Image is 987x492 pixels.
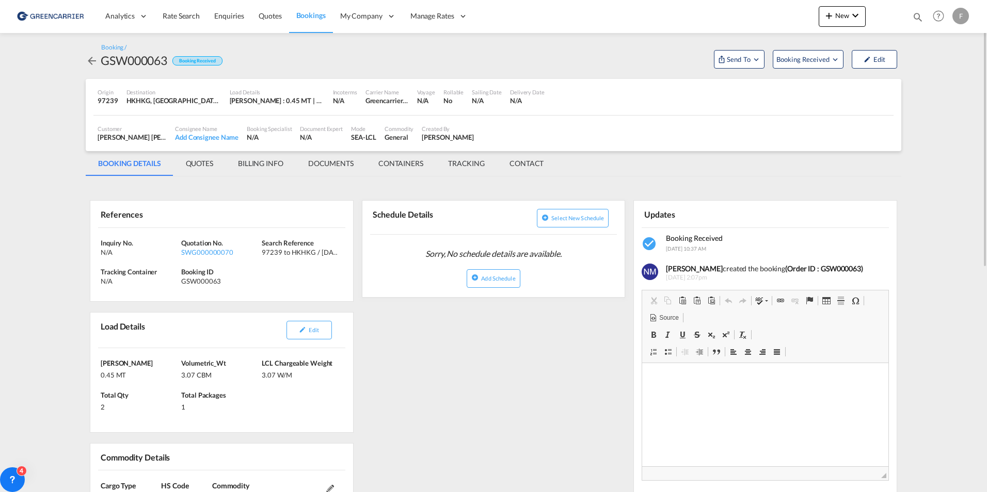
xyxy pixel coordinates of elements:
span: My Company [340,11,383,21]
span: Add Schedule [481,275,515,282]
div: Booking Received [172,56,222,66]
div: Help [930,7,952,26]
a: Decrease Indent [678,345,692,358]
b: [PERSON_NAME] [666,264,723,273]
div: 97239 to HKHKG / 17 Jun 2025 [262,248,340,257]
a: Italic (Ctrl+I) [661,328,675,341]
a: Undo (Ctrl+Z) [721,294,736,307]
a: Strikethrough [690,328,704,341]
a: Paste as plain text (Ctrl+Shift+V) [690,294,704,307]
md-pagination-wrapper: Use the left and right arrow keys to navigate between tabs [86,151,556,176]
md-tab-item: TRACKING [436,151,497,176]
a: Insert/Remove Bulleted List [661,345,675,358]
span: [DATE] 2:07pm [666,273,881,282]
div: SWG000000070 [181,248,259,257]
iframe: Editor, editor2 [642,363,888,466]
button: icon-plus-circleAdd Schedule [467,269,520,288]
div: HKHKG, Hong Kong, Hong Kong, Greater China & Far East Asia, Asia Pacific [126,96,221,105]
span: Help [930,7,947,25]
div: N/A [101,248,179,257]
span: [DATE] 10:37 AM [666,245,706,252]
div: N/A [101,276,179,286]
a: Increase Indent [692,345,707,358]
div: Commodity [385,125,413,133]
a: Copy (Ctrl+C) [661,294,675,307]
b: (Order ID : GSW000063) [785,264,863,273]
div: GSW000063 [101,52,167,69]
a: Remove Format [736,328,750,341]
a: Unlink [788,294,802,307]
div: Incoterms [333,88,357,96]
div: F [952,8,969,24]
md-icon: icon-checkbox-marked-circle [642,236,658,252]
div: icon-arrow-left [86,52,101,69]
img: 609dfd708afe11efa14177256b0082fb.png [15,5,85,28]
button: icon-plus-circleSelect new schedule [537,209,609,227]
button: icon-pencilEdit [286,321,332,339]
span: Commodity [212,481,249,490]
span: Sorry, No schedule details are available. [421,244,566,264]
a: Insert Horizontal Line [834,294,848,307]
div: Updates [642,205,763,223]
div: GSW000063 [181,276,259,286]
div: Nicolas Myrén [422,133,474,142]
span: Rate Search [163,11,200,20]
span: Booking Received [666,234,723,242]
a: Align Left [726,345,741,358]
div: 0.45 MT [101,368,179,380]
a: Align Right [755,345,770,358]
div: Voyage [417,88,435,96]
div: Customer [98,125,167,133]
div: Document Expert [300,125,343,133]
md-tab-item: CONTACT [497,151,556,176]
span: Quotation No. [181,239,223,247]
span: Total Qty [101,391,129,399]
div: 3.07 CBM [181,368,259,380]
a: Cut (Ctrl+X) [646,294,661,307]
div: Mode [351,125,376,133]
button: Open demo menu [714,50,765,69]
span: Source [658,314,678,322]
span: Booking Received [776,54,831,64]
span: Manage Rates [410,11,454,21]
div: Rollable [443,88,464,96]
div: N/A [300,133,343,142]
a: Anchor [802,294,817,307]
span: Cargo Type [101,481,136,490]
md-tab-item: CONTAINERS [366,151,436,176]
button: icon-pencilEdit [852,50,897,69]
div: N/A [472,96,502,105]
img: xa2XXIAAAAGSURBVAMAyN7UeU4BfD4AAAAASUVORK5CYII= [642,264,658,280]
div: Destination [126,88,221,96]
div: No [443,96,464,105]
a: Paste (Ctrl+V) [675,294,690,307]
a: Center [741,345,755,358]
div: Booking Specialist [247,125,292,133]
md-icon: icon-pencil [299,326,306,333]
md-tab-item: QUOTES [173,151,226,176]
a: Paste from Word [704,294,719,307]
a: Subscript [704,328,719,341]
md-icon: icon-plus-circle [542,214,549,221]
a: Spell Check As You Type [753,294,771,307]
div: References [98,205,219,223]
span: Volumetric_Wt [181,359,226,367]
div: [PERSON_NAME] [PERSON_NAME] [98,133,167,142]
div: Greencarrier Consolidators [365,96,409,105]
div: General [385,133,413,142]
md-icon: icon-pencil [864,56,871,63]
div: N/A [417,96,435,105]
md-icon: icon-magnify [912,11,924,23]
span: HS Code [161,481,188,490]
button: icon-plus 400-fgNewicon-chevron-down [819,6,866,27]
span: Enquiries [214,11,244,20]
span: Inquiry No. [101,239,133,247]
span: Send To [726,54,752,64]
div: Sailing Date [472,88,502,96]
div: N/A [247,133,292,142]
a: Source [646,311,681,324]
span: Edit [309,326,319,333]
div: Carrier Name [365,88,409,96]
md-tab-item: BILLING INFO [226,151,296,176]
